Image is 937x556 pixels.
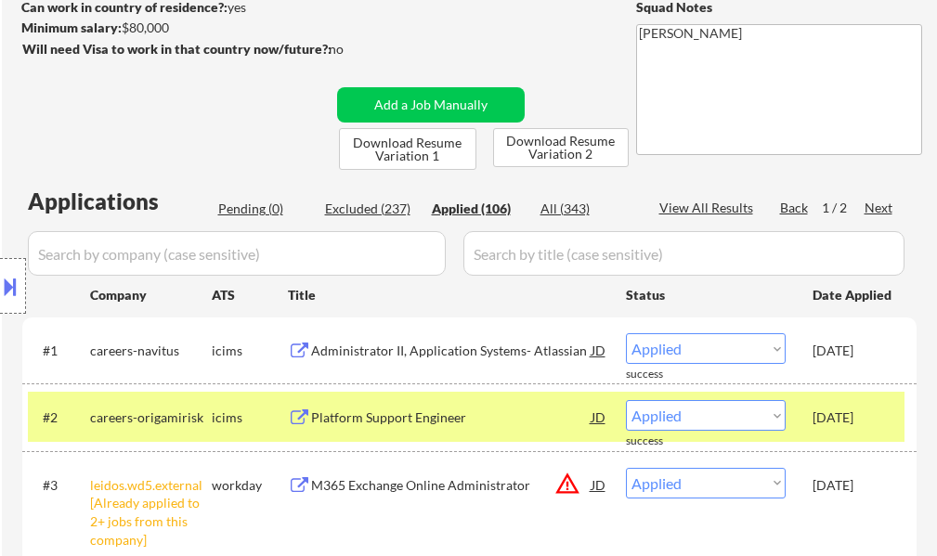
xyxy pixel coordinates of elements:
[493,128,629,167] button: Download Resume Variation 2
[813,286,894,304] div: Date Applied
[311,408,592,427] div: Platform Support Engineer
[813,408,894,427] div: [DATE]
[626,278,786,311] div: Status
[626,367,700,382] div: success
[311,342,592,360] div: Administrator II, Application Systems- Atlassian
[590,400,608,433] div: JD
[339,128,476,170] button: Download Resume Variation 1
[325,200,418,218] div: Excluded (237)
[432,200,525,218] div: Applied (106)
[21,19,122,35] strong: Minimum salary:
[813,476,894,495] div: [DATE]
[329,40,382,58] div: no
[813,342,894,360] div: [DATE]
[22,41,332,57] strong: Will need Visa to work in that country now/future?:
[780,199,810,217] div: Back
[590,468,608,501] div: JD
[337,87,525,123] button: Add a Job Manually
[21,19,331,37] div: $80,000
[43,476,75,495] div: #3
[90,476,212,549] div: leidos.wd5.external [Already applied to 2+ jobs from this company]
[311,476,592,495] div: M365 Exchange Online Administrator
[822,199,865,217] div: 1 / 2
[288,286,608,304] div: Title
[590,333,608,367] div: JD
[463,231,904,276] input: Search by title (case sensitive)
[212,476,288,495] div: workday
[659,199,759,217] div: View All Results
[540,200,633,218] div: All (343)
[554,471,580,497] button: warning_amber
[865,199,894,217] div: Next
[626,433,700,449] div: success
